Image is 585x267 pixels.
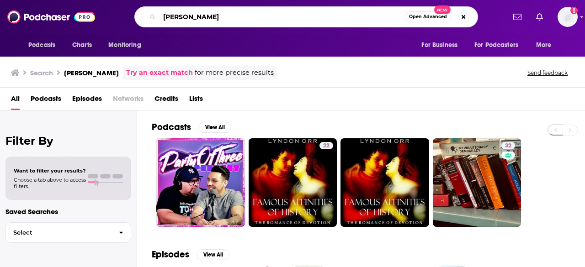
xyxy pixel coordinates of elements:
a: EpisodesView All [152,249,229,260]
a: 32 [501,142,515,149]
button: open menu [415,37,469,54]
a: Try an exact match [126,68,193,78]
a: Charts [66,37,97,54]
a: 22 [249,138,337,227]
button: View All [197,249,229,260]
svg: Add a profile image [570,7,578,14]
h3: [PERSON_NAME] [64,68,119,77]
span: For Podcasters [474,39,518,52]
button: open menu [530,37,563,54]
span: 22 [323,141,330,151]
a: All [11,91,20,110]
span: For Business [421,39,457,52]
span: 32 [505,141,511,151]
span: More [536,39,552,52]
button: Open AdvancedNew [405,11,451,22]
img: Podchaser - Follow, Share and Rate Podcasts [7,8,95,26]
span: Open Advanced [409,15,447,19]
button: View All [198,122,231,133]
span: Choose a tab above to access filters. [14,177,86,189]
button: open menu [468,37,532,54]
a: 22 [319,142,333,149]
button: open menu [22,37,67,54]
a: 32 [433,138,521,227]
button: Show profile menu [558,7,578,27]
span: Networks [113,91,144,110]
a: Credits [154,91,178,110]
span: for more precise results [195,68,274,78]
span: Logged in as megcassidy [558,7,578,27]
span: Monitoring [108,39,141,52]
div: Search podcasts, credits, & more... [134,6,478,27]
h2: Episodes [152,249,189,260]
span: Podcasts [28,39,55,52]
h2: Podcasts [152,121,191,133]
span: Charts [72,39,92,52]
button: Select [5,222,131,243]
h3: Search [30,68,53,77]
span: New [434,5,451,14]
img: User Profile [558,7,578,27]
span: Select [6,230,112,236]
span: Want to filter your results? [14,168,86,174]
a: Episodes [72,91,102,110]
a: Podcasts [31,91,61,110]
p: Saved Searches [5,207,131,216]
a: Show notifications dropdown [532,9,547,25]
a: PodcastsView All [152,121,231,133]
a: Show notifications dropdown [510,9,525,25]
input: Search podcasts, credits, & more... [160,10,405,24]
h2: Filter By [5,134,131,147]
a: Lists [189,91,203,110]
button: open menu [102,37,153,54]
button: Send feedback [525,69,570,77]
